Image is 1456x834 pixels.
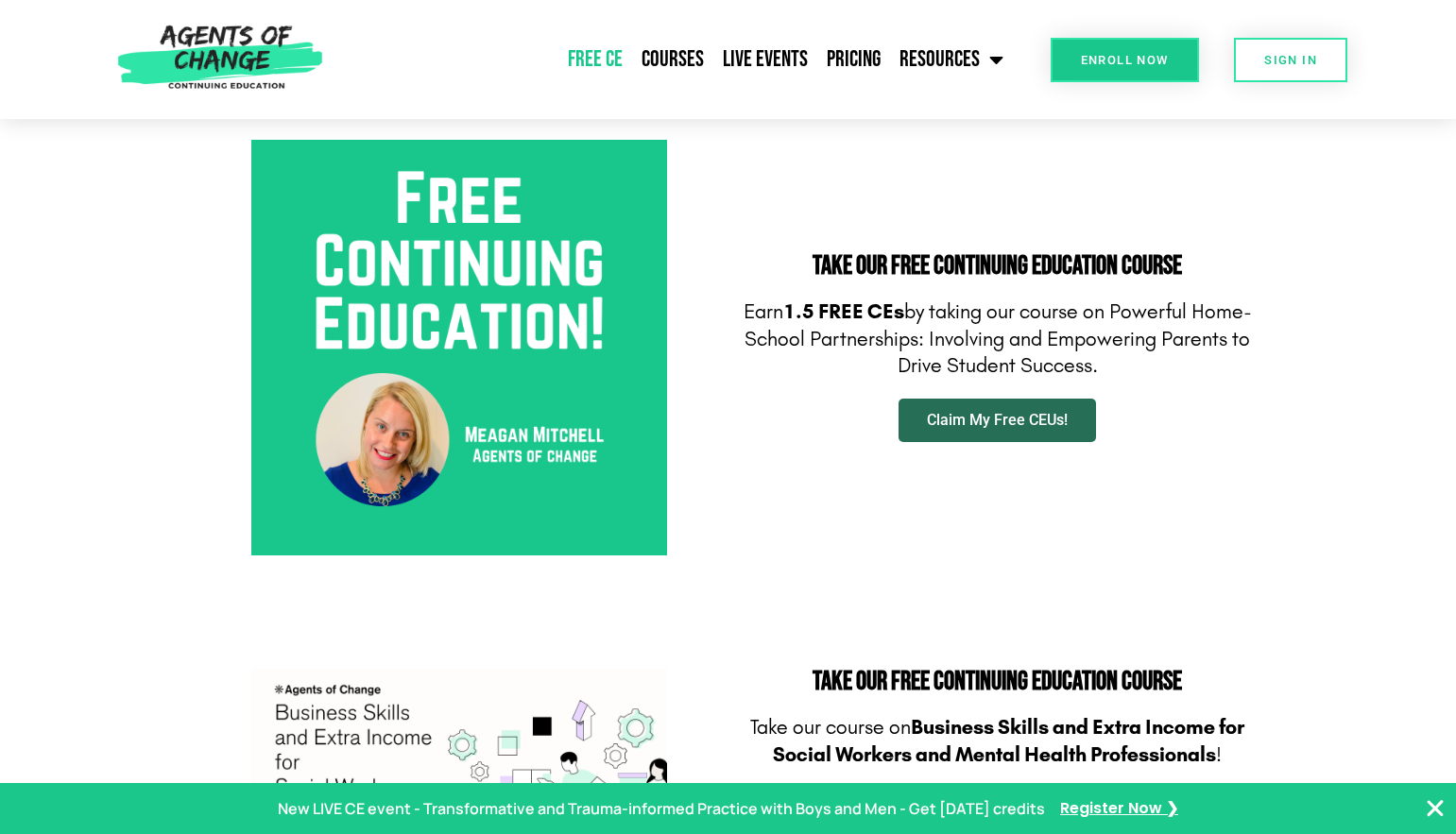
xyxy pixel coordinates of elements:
[558,36,632,83] a: Free CE
[738,298,1258,380] p: Earn by taking our course on Powerful Home-School Partnerships: Involving and Empowering Parents ...
[738,253,1258,280] h2: Take Our FREE Continuing Education Course
[713,36,817,83] a: Live Events
[332,36,1013,83] nav: Menu
[890,36,1013,83] a: Resources
[1424,797,1447,820] button: Close Banner
[1051,38,1199,82] a: Enroll Now
[1060,795,1178,823] a: Register Now ❯
[1081,54,1169,66] span: Enroll Now
[738,714,1258,768] p: Take our course on !
[278,795,1045,823] p: New LIVE CE event - Transformative and Trauma-informed Practice with Boys and Men - Get [DATE] cr...
[817,36,890,83] a: Pricing
[783,299,904,324] b: 1.5 FREE CEs
[632,36,713,83] a: Courses
[927,413,1068,428] span: Claim My Free CEUs!
[773,715,1244,767] b: Business Skills and Extra Income for Social Workers and Mental Health Professionals
[899,399,1096,442] a: Claim My Free CEUs!
[1264,54,1317,66] span: SIGN IN
[1234,38,1347,82] a: SIGN IN
[738,669,1258,695] h2: Take Our FREE Continuing Education Course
